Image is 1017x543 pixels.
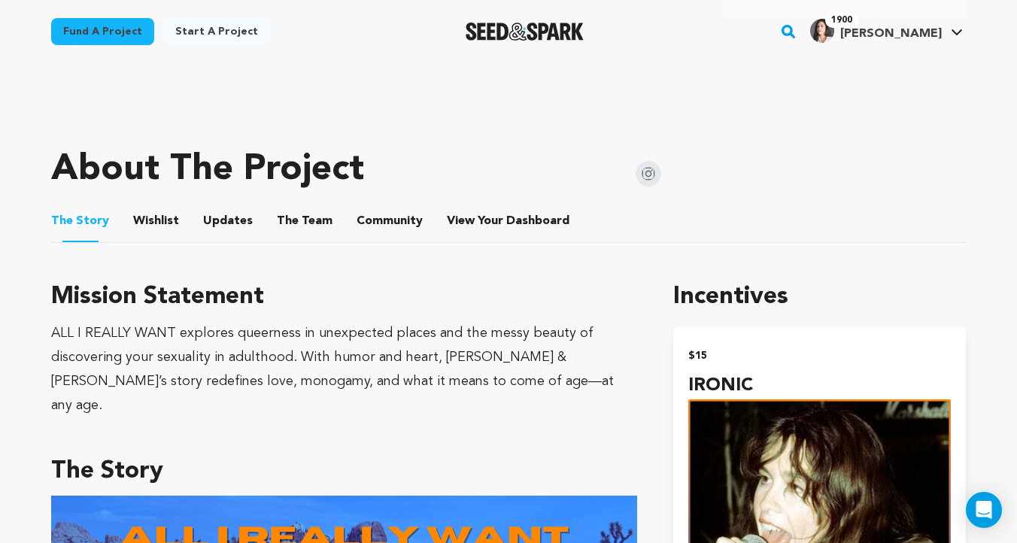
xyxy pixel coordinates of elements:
span: Community [357,212,423,230]
span: Dashboard [506,212,569,230]
h3: The Story [51,454,637,490]
span: Updates [203,212,253,230]
h3: Mission Statement [51,279,637,315]
a: Start a project [163,18,270,45]
div: Gabriella B.'s Profile [810,19,942,43]
h2: $15 [688,345,951,366]
img: headshot%20screenshot.jpg [810,19,834,43]
h1: About The Project [51,152,364,188]
a: ViewYourDashboard [447,212,572,230]
span: Wishlist [133,212,179,230]
span: Team [277,212,332,230]
span: 1900 [825,13,858,28]
img: Seed&Spark Instagram Icon [636,161,661,187]
span: The [277,212,299,230]
a: Fund a project [51,18,154,45]
a: Gabriella B.'s Profile [807,16,966,43]
span: Story [51,212,109,230]
span: Gabriella B.'s Profile [807,16,966,47]
div: Open Intercom Messenger [966,492,1002,528]
span: [PERSON_NAME] [840,28,942,40]
a: Seed&Spark Homepage [466,23,584,41]
div: ALL I REALLY WANT explores queerness in unexpected places and the messy beauty of discovering you... [51,321,637,417]
img: Seed&Spark Logo Dark Mode [466,23,584,41]
span: Your [447,212,572,230]
span: The [51,212,73,230]
h4: IRONIC [688,372,951,399]
h1: Incentives [673,279,966,315]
